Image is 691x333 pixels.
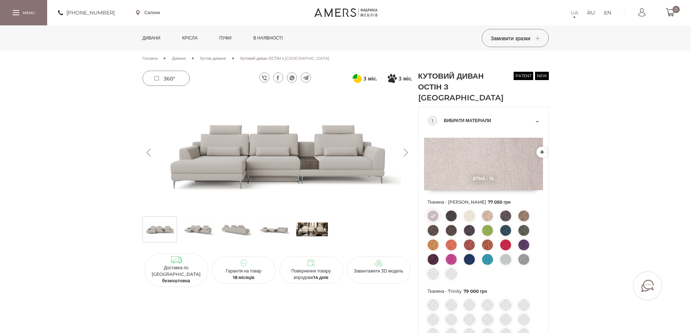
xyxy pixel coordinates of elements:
a: viber [259,72,270,83]
img: Кутовий диван ОСТІН з тумбою s-2 [220,218,252,240]
a: EN [604,8,611,17]
b: 18 місяців [233,275,255,280]
img: Etna - 15 [424,138,543,190]
span: Etna - 15 [424,176,543,181]
span: Замовити зразки [491,35,539,42]
img: s_ [296,218,328,240]
a: UA [571,8,578,17]
span: Тканина - Trinity [428,287,539,296]
span: Кутові дивани [200,56,226,61]
button: Previous [143,149,155,157]
a: Головна [143,55,158,62]
a: 360° [143,71,190,86]
span: 3 міс. [363,74,377,83]
span: 77 050 грн [488,199,511,205]
span: Головна [143,56,158,61]
span: Тканина - [PERSON_NAME] [428,197,539,207]
a: telegram [301,72,311,83]
a: whatsapp [287,72,297,83]
a: Пуфи [214,25,237,51]
span: Дивани [172,56,186,61]
a: Кутові дивани [200,55,226,62]
a: RU [587,8,595,17]
button: Замовити зразки [482,29,549,47]
div: 1 [428,116,437,125]
svg: Оплата частинами від ПриватБанку [353,74,362,83]
a: facebook [273,72,283,83]
b: 14 днів [313,275,329,280]
span: Вибрати матеріали [444,116,534,125]
p: Доставка по [GEOGRAPHIC_DATA] [147,265,205,284]
span: patent [514,72,533,80]
img: Кутовий диван ОСТІН з тумбою s-0 [144,218,176,240]
span: new [535,72,549,80]
img: Кутовий диван ОСТІН з тумбою s-1 [182,218,214,240]
img: Кутовий диван ОСТІН з тумбою -0 [143,92,412,213]
p: Гарантія на товар [215,268,273,281]
span: 0 [673,6,680,13]
a: [PHONE_NUMBER] [58,8,115,17]
img: Кутовий диван ОСТІН з тумбою s-3 [258,218,290,240]
b: безкоштовна [162,278,190,283]
span: 360° [164,75,175,82]
span: 3 міс. [399,74,412,83]
svg: Покупка частинами від Монобанку [388,74,397,83]
a: Дивани [137,25,166,51]
a: Крісла [177,25,203,51]
p: Повернення товару впродовж [282,268,340,281]
a: Дивани [172,55,186,62]
a: Салони [136,9,160,16]
a: в наявності [248,25,288,51]
p: Завантажити 3D модель [350,268,408,274]
button: Next [400,149,412,157]
h1: Кутовий диван ОСТІН з [GEOGRAPHIC_DATA] [418,71,502,103]
span: 79 000 грн [464,288,487,294]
